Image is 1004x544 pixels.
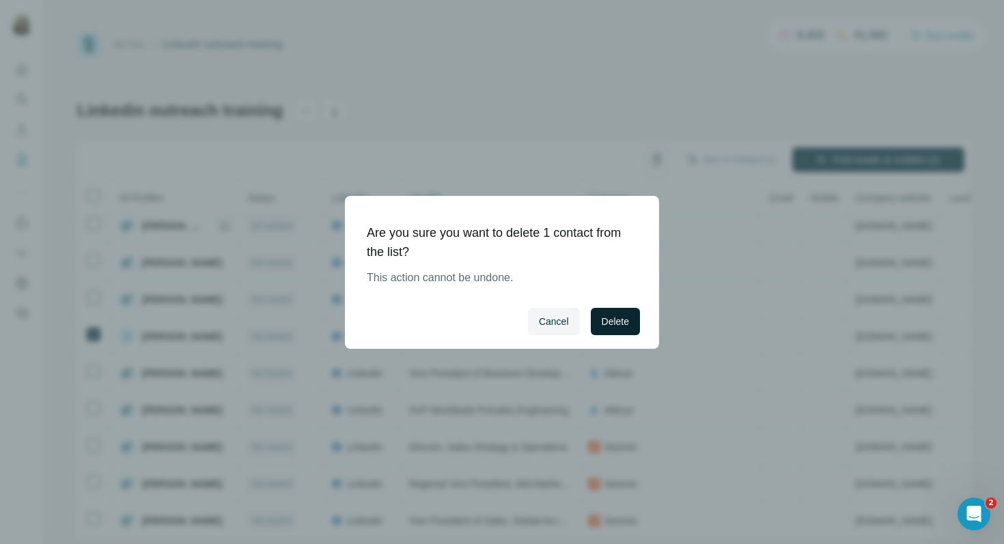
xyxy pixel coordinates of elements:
[958,498,990,530] iframe: Intercom live chat
[528,308,580,335] button: Cancel
[986,498,996,509] span: 2
[367,223,626,261] h1: Are you sure you want to delete 1 contact from the list?
[602,315,629,328] span: Delete
[591,308,640,335] button: Delete
[539,315,569,328] span: Cancel
[367,270,626,286] p: This action cannot be undone.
